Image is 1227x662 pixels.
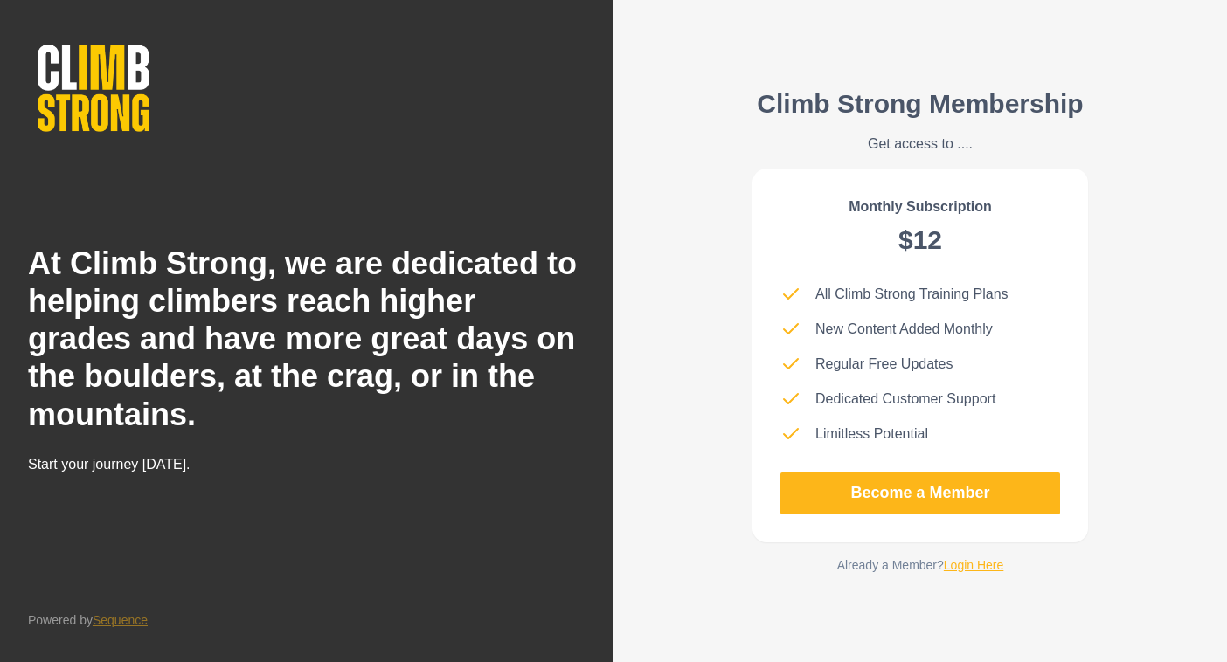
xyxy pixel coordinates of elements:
h2: At Climb Strong, we are dedicated to helping climbers reach higher grades and have more great day... [28,245,586,433]
p: New Content Added Monthly [815,319,993,340]
h2: Climb Strong Membership [757,88,1083,120]
p: Dedicated Customer Support [815,389,995,410]
a: Become a Member [780,472,1060,514]
img: Climb Strong Logo [28,35,159,141]
a: Login Here [944,558,1004,572]
p: Get access to .... [757,134,1083,155]
p: Already a Member? [837,556,1004,575]
p: Start your journey [DATE]. [28,454,419,475]
h2: $12 [898,224,942,256]
p: All Climb Strong Training Plans [815,284,1009,305]
p: Regular Free Updates [815,354,953,375]
a: Sequence [93,613,148,627]
p: Limitless Potential [815,424,928,445]
p: Monthly Subscription [849,197,992,217]
p: Powered by [28,611,148,630]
